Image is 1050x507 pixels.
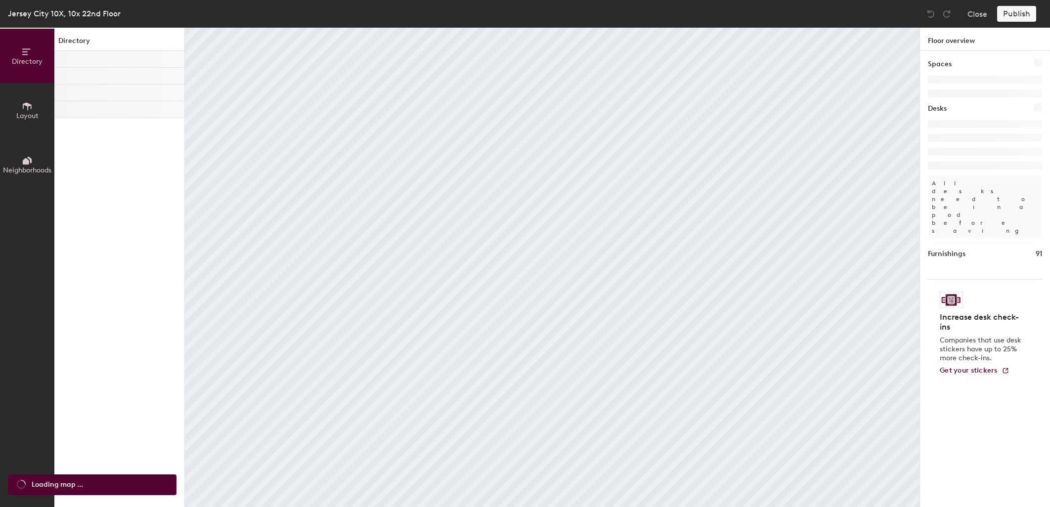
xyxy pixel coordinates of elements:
h1: Furnishings [928,249,965,259]
img: Sticker logo [940,292,962,308]
h4: Increase desk check-ins [940,312,1024,332]
span: Loading map ... [32,479,83,490]
img: Redo [942,9,952,19]
img: Undo [926,9,936,19]
h1: Floor overview [920,28,1050,51]
p: All desks need to be in a pod before saving [928,175,1042,239]
h1: 91 [1036,249,1042,259]
span: Layout [16,112,39,120]
a: Get your stickers [940,367,1009,375]
h1: Spaces [928,59,952,70]
button: Close [967,6,987,22]
div: Jersey City 10X, 10x 22nd Floor [8,7,121,20]
span: Neighborhoods [3,166,51,174]
h1: Desks [928,103,947,114]
p: Companies that use desk stickers have up to 25% more check-ins. [940,336,1024,363]
span: Get your stickers [940,366,998,375]
h1: Directory [54,36,184,51]
span: Directory [12,57,43,66]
